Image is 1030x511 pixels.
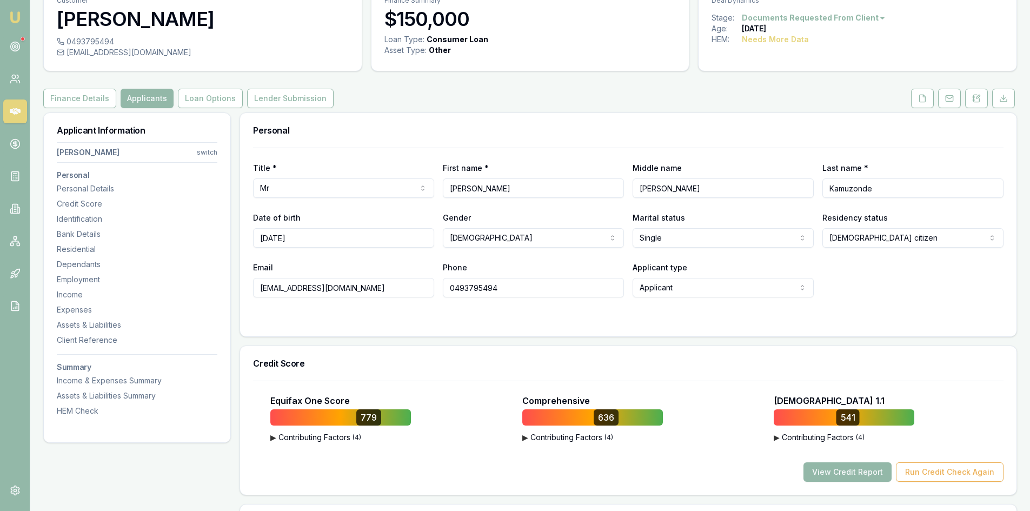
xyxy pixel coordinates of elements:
[43,89,116,108] button: Finance Details
[633,213,685,222] label: Marital status
[384,8,676,30] h3: $150,000
[429,45,451,56] div: Other
[443,213,471,222] label: Gender
[245,89,336,108] a: Lender Submission
[443,163,489,172] label: First name *
[270,432,411,443] button: ▶Contributing Factors(4)
[57,171,217,179] h3: Personal
[712,34,742,45] div: HEM:
[822,213,888,222] label: Residency status
[742,34,809,45] div: Needs More Data
[803,462,892,482] button: View Credit Report
[742,12,886,23] button: Documents Requested From Client
[822,163,868,172] label: Last name *
[522,394,590,407] p: Comprehensive
[356,409,381,426] div: 779
[197,148,217,157] div: switch
[57,8,349,30] h3: [PERSON_NAME]
[57,289,217,300] div: Income
[57,126,217,135] h3: Applicant Information
[118,89,176,108] a: Applicants
[57,229,217,240] div: Bank Details
[57,198,217,209] div: Credit Score
[253,359,1004,368] h3: Credit Score
[57,259,217,270] div: Dependants
[522,432,663,443] button: ▶Contributing Factors(4)
[9,11,22,24] img: emu-icon-u.png
[353,433,361,442] span: ( 4 )
[253,163,277,172] label: Title *
[774,432,780,443] span: ▶
[176,89,245,108] a: Loan Options
[384,34,424,45] div: Loan Type:
[253,228,434,248] input: DD/MM/YYYY
[253,213,301,222] label: Date of birth
[57,304,217,315] div: Expenses
[57,406,217,416] div: HEM Check
[57,363,217,371] h3: Summary
[594,409,619,426] div: 636
[633,163,682,172] label: Middle name
[742,23,766,34] div: [DATE]
[43,89,118,108] a: Finance Details
[57,147,119,158] div: [PERSON_NAME]
[247,89,334,108] button: Lender Submission
[836,409,860,426] div: 541
[856,433,865,442] span: ( 4 )
[57,274,217,285] div: Employment
[253,263,273,272] label: Email
[57,183,217,194] div: Personal Details
[57,375,217,386] div: Income & Expenses Summary
[270,432,276,443] span: ▶
[604,433,613,442] span: ( 4 )
[712,23,742,34] div: Age:
[633,263,687,272] label: Applicant type
[57,47,349,58] div: [EMAIL_ADDRESS][DOMAIN_NAME]
[443,263,467,272] label: Phone
[270,394,350,407] p: Equifax One Score
[57,335,217,346] div: Client Reference
[57,214,217,224] div: Identification
[443,278,624,297] input: 0431 234 567
[712,12,742,23] div: Stage:
[896,462,1004,482] button: Run Credit Check Again
[121,89,174,108] button: Applicants
[57,36,349,47] div: 0493795494
[774,432,914,443] button: ▶Contributing Factors(4)
[57,244,217,255] div: Residential
[384,45,427,56] div: Asset Type :
[57,390,217,401] div: Assets & Liabilities Summary
[57,320,217,330] div: Assets & Liabilities
[178,89,243,108] button: Loan Options
[522,432,528,443] span: ▶
[253,126,1004,135] h3: Personal
[774,394,885,407] p: [DEMOGRAPHIC_DATA] 1.1
[427,34,488,45] div: Consumer Loan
